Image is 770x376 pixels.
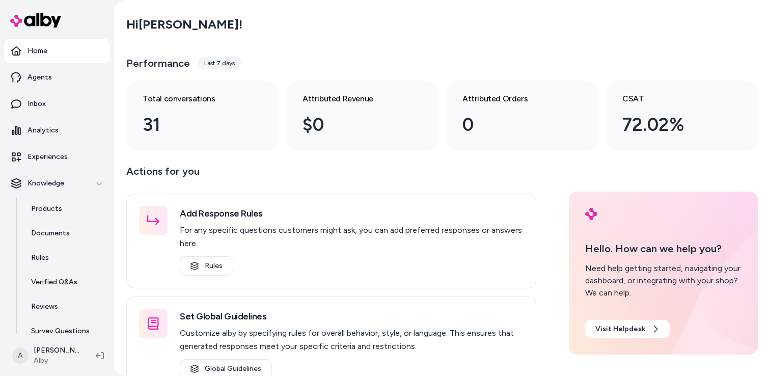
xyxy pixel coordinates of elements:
[462,93,565,105] h3: Attributed Orders
[10,13,61,28] img: alby Logo
[585,320,670,338] a: Visit Helpdesk
[180,206,524,221] h3: Add Response Rules
[21,270,110,294] a: Verified Q&As
[126,80,278,151] a: Total conversations 31
[21,221,110,246] a: Documents
[143,93,245,105] h3: Total conversations
[31,204,62,214] p: Products
[606,80,758,151] a: CSAT 72.02%
[622,111,725,139] div: 72.02%
[143,111,245,139] div: 31
[28,99,46,109] p: Inbox
[198,57,241,69] div: Last 7 days
[126,56,190,70] h3: Performance
[302,111,405,139] div: $0
[31,253,49,263] p: Rules
[21,294,110,319] a: Reviews
[4,92,110,116] a: Inbox
[126,163,536,187] p: Actions for you
[31,302,58,312] p: Reviews
[31,326,90,336] p: Survey Questions
[34,356,79,366] span: Alby
[4,118,110,143] a: Analytics
[180,256,233,276] a: Rules
[585,262,741,299] div: Need help getting started, navigating your dashboard, or integrating with your shop? We can help.
[622,93,725,105] h3: CSAT
[180,327,524,353] p: Customize alby by specifying rules for overall behavior, style, or language. This ensures that ge...
[28,72,52,83] p: Agents
[12,347,29,364] span: A
[4,39,110,63] a: Home
[286,80,438,151] a: Attributed Revenue $0
[180,309,524,324] h3: Set Global Guidelines
[28,46,47,56] p: Home
[6,339,88,372] button: A[PERSON_NAME]Alby
[585,241,741,256] p: Hello. How can we help you?
[4,65,110,90] a: Agents
[28,152,68,162] p: Experiences
[31,228,70,238] p: Documents
[585,208,597,220] img: alby Logo
[4,145,110,169] a: Experiences
[21,197,110,221] a: Products
[180,224,524,250] p: For any specific questions customers might ask, you can add preferred responses or answers here.
[4,171,110,196] button: Knowledge
[462,111,565,139] div: 0
[28,178,64,189] p: Knowledge
[34,345,79,356] p: [PERSON_NAME]
[21,319,110,343] a: Survey Questions
[31,277,77,287] p: Verified Q&As
[28,125,59,136] p: Analytics
[126,17,242,32] h2: Hi [PERSON_NAME] !
[446,80,598,151] a: Attributed Orders 0
[21,246,110,270] a: Rules
[302,93,405,105] h3: Attributed Revenue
